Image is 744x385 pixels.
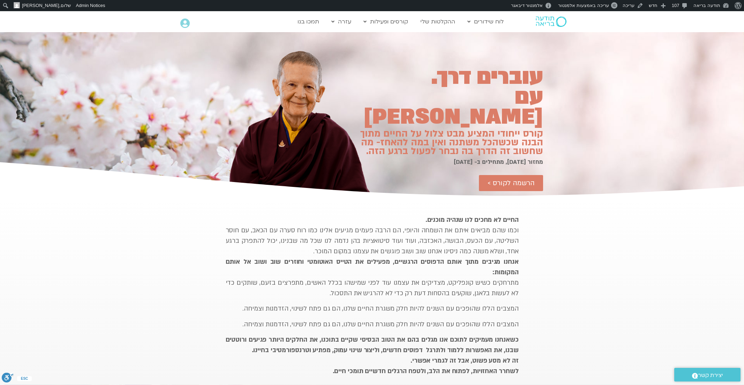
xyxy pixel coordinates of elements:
[358,67,543,127] h2: עוברים דרך. עם [PERSON_NAME]
[558,3,609,8] span: עריכה באמצעות אלמנטור
[536,16,566,27] img: תודעה בריאה
[358,130,543,155] h2: קורס ייחודי המציע מבט צלול על החיים מתוך הבנה שכשהכל משתנה ואין במה להאחז- מה שחשוב זה הדרך בה נב...
[358,159,543,165] h2: מחזור [DATE], מתחילים ב- [DATE]
[360,15,412,28] a: קורסים ופעילות
[487,179,535,187] span: הרשמה לקורס >
[464,15,507,28] a: לוח שידורים
[479,175,543,191] a: הרשמה לקורס >
[333,356,519,376] strong: זה לא מסע פשוט, אבל זה לגמרי אפשרי. לשחרר האחזויות, לפתוח את הלב, ולטפח הרגלים חדשיים תומכי חיים.
[226,319,519,330] p: המצבים הללו שהופכים עם השנים להיות חלק משגרת החיים שלנו, הם גם פתח לשינוי, הזדמנות וצמיחה.
[698,371,723,380] span: יצירת קשר
[417,15,459,28] a: ההקלטות שלי
[226,304,519,314] p: המצבים הללו שהופכים עם השנים להיות חלק משגרת החיים שלנו, הם גם פתח לשינוי, הזדמנות וצמיחה.
[674,368,741,382] a: יצירת קשר
[328,15,355,28] a: עזרה
[22,3,59,8] span: [PERSON_NAME]
[226,215,519,299] p: וכמו שהם מביאים איתם את השמחה והיופי, הם הרבה פעמים מגיעים אלינו כמו רוח סערה עם הכאב, עם חוסר הש...
[226,257,519,277] strong: אנחנו מגיבים מתוך אותם הדפוסים הרגשיים, מפעילים את הטייס האוטומטי וחוזרים שוב ושוב אל אותם המקומות:
[226,335,519,355] strong: כשאנחנו מעמיקים לתוכם אנו מגלים בהם את הטוב הבסיסי שקיים בתוכנו, את החלקים היותר פגיעים ורוטטים ש...
[294,15,323,28] a: תמכו בנו
[426,216,519,224] strong: החיים לא מחכים לנו שנהיה מוכנים.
